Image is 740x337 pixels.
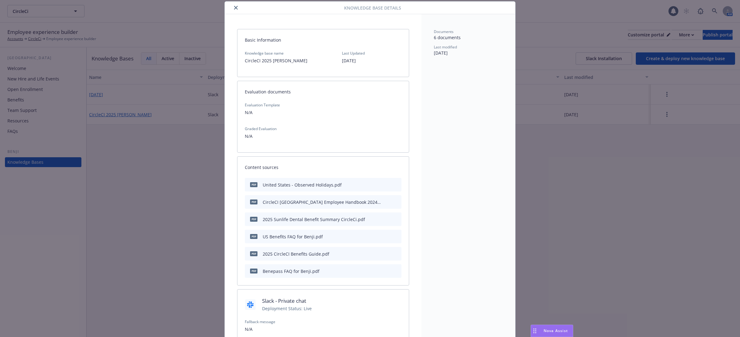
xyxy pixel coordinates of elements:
button: download file [384,216,388,223]
span: Evaluation Template [245,102,401,108]
span: pdf [250,251,257,256]
button: download file [384,268,388,274]
div: Evaluation documents [237,81,409,102]
span: Nova Assist [544,328,568,333]
button: preview file [393,268,399,274]
p: N/A [245,109,401,116]
p: N/A [245,326,401,333]
button: close [232,4,240,11]
span: Deployment Status: Live [262,305,312,312]
button: preview file [393,182,399,188]
button: preview file [393,216,399,223]
button: download file [384,182,388,188]
span: pdf [250,269,257,273]
button: preview file [393,251,399,257]
span: [DATE] [434,50,448,56]
div: 2025 Sunlife Dental Benefit Summary CircleCi.pdf [263,216,365,223]
span: 6 documents [434,35,461,40]
span: Slack - Private chat [262,297,312,305]
span: pdf [250,234,257,239]
span: Graded Evaluation [245,126,401,131]
div: Benepass FAQ for Benji.pdf [263,268,319,274]
span: Last modified [434,44,457,50]
button: preview file [393,233,399,240]
button: download file [384,233,388,240]
p: [DATE] [342,57,365,64]
button: preview file [393,199,399,205]
p: N/A [245,133,401,140]
span: pdf [250,182,257,187]
button: download file [384,199,388,205]
button: Nova Assist [531,325,573,337]
div: Content sources [237,157,409,178]
button: download file [384,251,388,257]
span: pdf [250,217,257,221]
div: 2025 CircleCI Benefits Guide.pdf [263,251,329,257]
div: United States - Observed Holidays.pdf [263,182,342,188]
p: CircleCI 2025 [PERSON_NAME] [245,57,307,64]
span: Fallback message [245,319,401,324]
div: Basic Information [237,29,409,51]
span: Last Updated [342,51,365,56]
span: Knowledge base details [344,5,401,11]
span: Knowledge base name [245,51,307,56]
div: Drag to move [531,325,539,337]
div: CircleCI [GEOGRAPHIC_DATA] Employee Handbook 2024.pdf [263,199,381,205]
div: US Benefits FAQ for Benji.pdf [263,233,323,240]
span: pdf [250,199,257,204]
span: Documents [434,29,454,34]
